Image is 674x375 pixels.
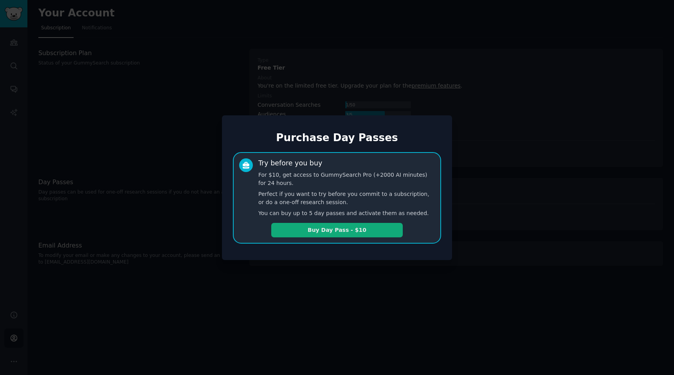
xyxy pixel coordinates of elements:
[258,209,435,217] p: You can buy up to 5 day passes and activate them as needed.
[258,190,435,206] p: Perfect if you want to try before you commit to a subscription, or do a one-off research session.
[271,223,403,237] button: Buy Day Pass - $10
[233,132,441,144] h1: Purchase Day Passes
[258,171,435,187] p: For $10, get access to GummySearch Pro (+2000 AI minutes) for 24 hours.
[258,158,322,168] div: Try before you buy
